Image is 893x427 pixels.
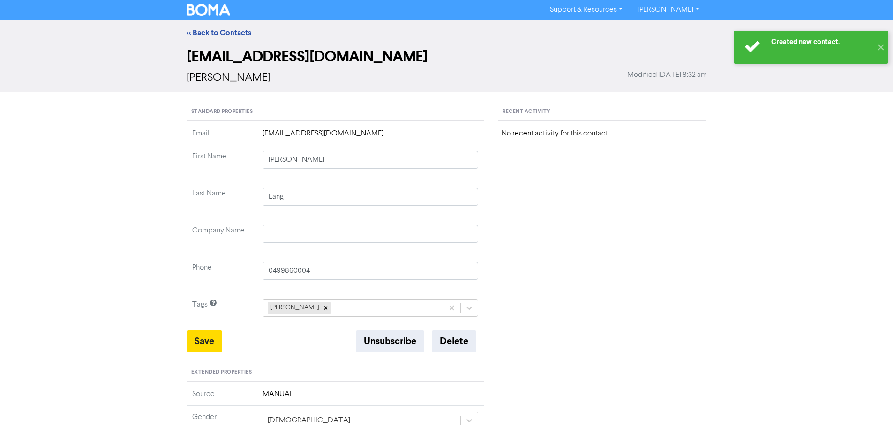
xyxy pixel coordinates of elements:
[187,219,257,256] td: Company Name
[257,128,484,145] td: [EMAIL_ADDRESS][DOMAIN_NAME]
[502,128,703,139] div: No recent activity for this contact
[187,72,270,83] span: [PERSON_NAME]
[356,330,424,352] button: Unsubscribe
[187,293,257,330] td: Tags
[846,382,893,427] iframe: Chat Widget
[498,103,706,121] div: Recent Activity
[268,302,321,314] div: [PERSON_NAME]
[187,389,257,406] td: Source
[257,389,484,406] td: MANUAL
[771,37,872,47] div: Created new contact.
[187,28,251,37] a: << Back to Contacts
[630,2,706,17] a: [PERSON_NAME]
[627,69,707,81] span: Modified [DATE] 8:32 am
[187,330,222,352] button: Save
[187,103,484,121] div: Standard Properties
[187,4,231,16] img: BOMA Logo
[187,128,257,145] td: Email
[542,2,630,17] a: Support & Resources
[187,256,257,293] td: Phone
[187,145,257,182] td: First Name
[187,182,257,219] td: Last Name
[187,364,484,382] div: Extended Properties
[268,415,350,426] div: [DEMOGRAPHIC_DATA]
[432,330,476,352] button: Delete
[187,48,707,66] h2: [EMAIL_ADDRESS][DOMAIN_NAME]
